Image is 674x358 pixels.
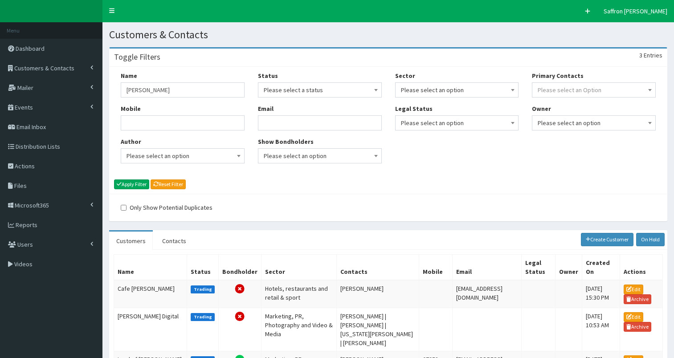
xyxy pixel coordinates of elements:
[582,308,620,351] td: [DATE] 10:53 AM
[114,53,160,61] h3: Toggle Filters
[121,205,127,211] input: Only Show Potential Duplicates
[121,71,137,80] label: Name
[218,254,261,280] th: Bondholder
[264,150,376,162] span: Please select an option
[452,254,522,280] th: Email
[538,86,601,94] span: Please select an Option
[639,51,642,59] span: 3
[17,84,33,92] span: Mailer
[337,280,419,308] td: [PERSON_NAME]
[258,71,278,80] label: Status
[114,280,187,308] td: Cafe [PERSON_NAME]
[261,280,336,308] td: Hotels, restaurants and retail & sport
[620,254,663,280] th: Actions
[419,254,452,280] th: Mobile
[532,104,551,113] label: Owner
[15,162,35,170] span: Actions
[264,84,376,96] span: Please select a status
[14,182,27,190] span: Files
[127,150,239,162] span: Please select an option
[114,254,187,280] th: Name
[114,308,187,351] td: [PERSON_NAME] Digital
[16,221,37,229] span: Reports
[191,313,215,321] label: Trading
[395,71,415,80] label: Sector
[17,240,33,248] span: Users
[258,148,382,163] span: Please select an option
[582,280,620,308] td: [DATE] 15:30 PM
[258,104,274,113] label: Email
[151,179,186,189] a: Reset Filter
[16,123,46,131] span: Email Inbox
[15,103,33,111] span: Events
[258,137,314,146] label: Show Bondholders
[395,115,519,130] span: Please select an option
[538,117,650,129] span: Please select an option
[556,254,582,280] th: Owner
[16,45,45,53] span: Dashboard
[191,285,215,293] label: Trading
[624,322,651,332] a: Archive
[261,308,336,351] td: Marketing, PR, Photography and Video & Media
[532,115,656,130] span: Please select an option
[395,104,433,113] label: Legal Status
[337,308,419,351] td: [PERSON_NAME] | [PERSON_NAME] | [US_STATE][PERSON_NAME] | [PERSON_NAME]
[109,232,153,250] a: Customers
[624,312,643,322] a: Edit
[604,7,667,15] span: Saffron [PERSON_NAME]
[532,71,584,80] label: Primary Contacts
[121,203,212,212] label: Only Show Potential Duplicates
[401,117,513,129] span: Please select an option
[121,137,141,146] label: Author
[581,233,634,246] a: Create Customer
[636,233,665,246] a: On Hold
[16,142,60,151] span: Distribution Lists
[261,254,336,280] th: Sector
[624,285,643,294] a: Edit
[452,280,522,308] td: [EMAIL_ADDRESS][DOMAIN_NAME]
[644,51,662,59] span: Entries
[121,104,141,113] label: Mobile
[14,64,74,72] span: Customers & Contacts
[14,260,33,268] span: Videos
[15,201,49,209] span: Microsoft365
[155,232,193,250] a: Contacts
[187,254,219,280] th: Status
[395,82,519,98] span: Please select an option
[114,179,149,189] button: Apply Filter
[109,29,667,41] h1: Customers & Contacts
[258,82,382,98] span: Please select a status
[337,254,419,280] th: Contacts
[401,84,513,96] span: Please select an option
[522,254,556,280] th: Legal Status
[624,294,651,304] a: Archive
[582,254,620,280] th: Created On
[121,148,245,163] span: Please select an option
